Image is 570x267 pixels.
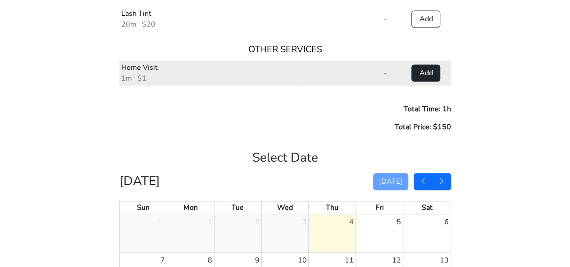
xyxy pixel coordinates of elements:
p: Total Price: $150 [119,122,451,132]
a: September 8, 2025 [206,253,214,267]
a: Sunday [135,201,151,214]
a: Saturday [420,201,434,214]
a: September 6, 2025 [442,214,451,229]
td: September 4, 2025 [309,214,356,253]
h2: [DATE] [119,174,160,189]
td: Home Visit [119,60,298,86]
a: September 7, 2025 [159,253,167,267]
a: September 4, 2025 [347,214,356,229]
td: - [370,60,401,86]
td: September 5, 2025 [356,214,403,253]
td: - [370,6,401,32]
td: Lash Tint [119,6,298,32]
a: Thursday [324,201,340,214]
a: Friday [374,201,386,214]
td: September 6, 2025 [403,214,451,253]
a: September 11, 2025 [343,253,356,267]
button: Previous month [414,173,433,190]
a: Tuesday [230,201,246,214]
a: September 12, 2025 [390,253,403,267]
a: Monday [182,201,200,214]
a: September 9, 2025 [253,253,261,267]
span: 1m $1 [121,73,146,83]
a: Wednesday [275,201,295,214]
a: September 13, 2025 [438,253,451,267]
button: Add [411,64,440,81]
h1: Select Date [119,140,451,166]
a: September 10, 2025 [296,253,308,267]
span: 20m $20 [121,19,155,29]
p: Total Time: 1h [119,104,451,114]
a: September 5, 2025 [395,214,403,229]
h5: Other Services [121,44,449,55]
button: Add [411,10,440,27]
button: Next month [432,173,451,190]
